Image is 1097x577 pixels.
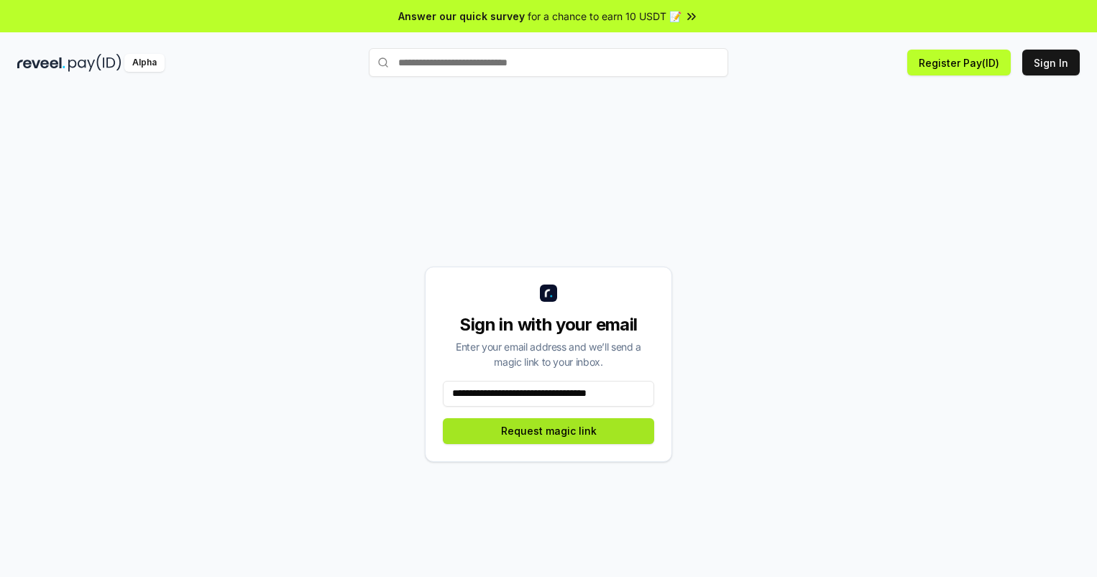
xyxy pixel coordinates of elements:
button: Sign In [1022,50,1080,75]
button: Request magic link [443,418,654,444]
img: pay_id [68,54,121,72]
div: Sign in with your email [443,313,654,336]
button: Register Pay(ID) [907,50,1011,75]
div: Alpha [124,54,165,72]
span: for a chance to earn 10 USDT 📝 [528,9,681,24]
span: Answer our quick survey [398,9,525,24]
img: reveel_dark [17,54,65,72]
div: Enter your email address and we’ll send a magic link to your inbox. [443,339,654,369]
img: logo_small [540,285,557,302]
